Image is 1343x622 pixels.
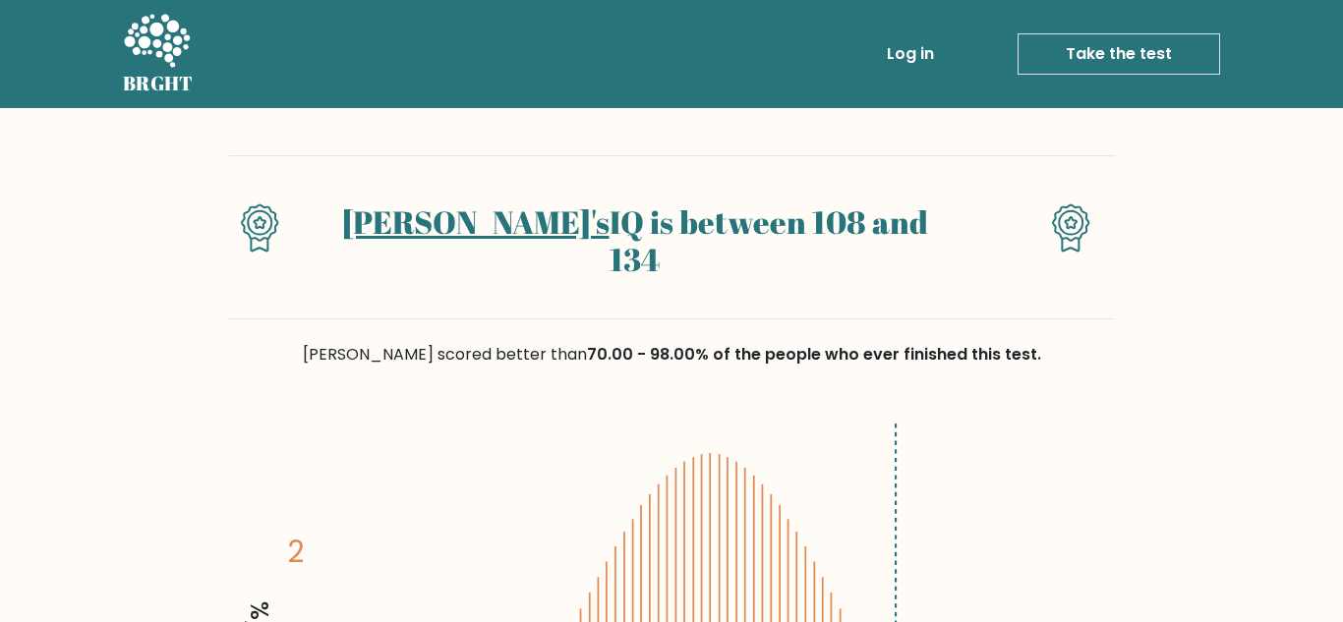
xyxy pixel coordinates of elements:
div: [PERSON_NAME] scored better than [229,343,1114,367]
h5: BRGHT [123,72,194,95]
h1: IQ is between 108 and 134 [315,203,955,279]
a: BRGHT [123,8,194,100]
a: Take the test [1018,33,1220,75]
a: [PERSON_NAME]'s [342,200,610,243]
tspan: 2 [287,532,304,572]
a: Log in [879,34,942,74]
span: 70.00 - 98.00% of the people who ever finished this test. [587,343,1041,366]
